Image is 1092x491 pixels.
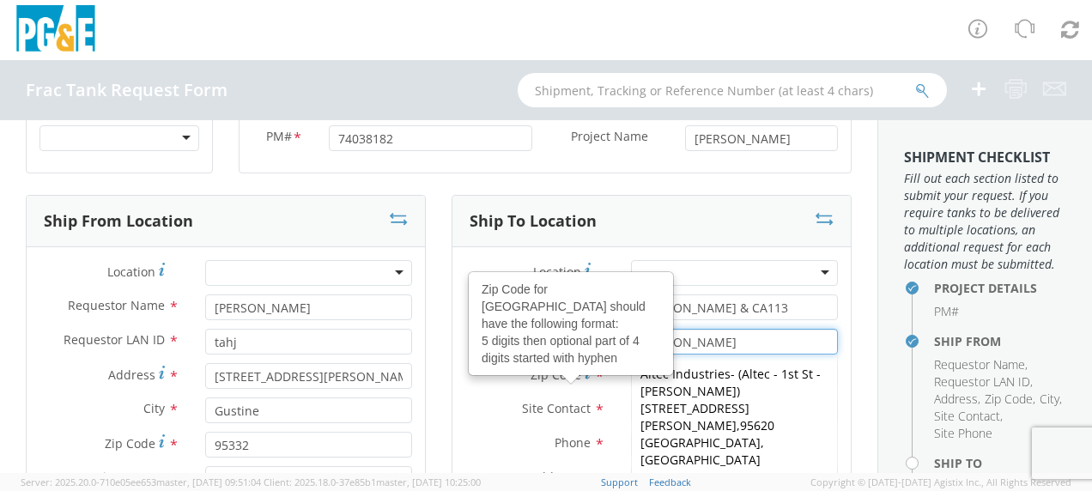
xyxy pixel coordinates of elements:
span: Address [934,391,978,407]
div: Zip Code for [GEOGRAPHIC_DATA] should have the following format: 5 digits then optional part of 4... [470,273,672,374]
input: Shipment, Tracking or Reference Number (at least 4 chars) [518,73,947,107]
span: master, [DATE] 10:25:00 [376,476,481,488]
span: Site Contact [96,469,165,485]
li: , [934,356,1028,373]
li: , [1040,391,1062,408]
h3: Ship From Location [44,213,193,230]
strong: [PERSON_NAME] [640,383,737,399]
span: Copyright © [DATE]-[DATE] Agistix Inc., All Rights Reserved [810,476,1071,489]
span: Zip Code [985,391,1033,407]
span: Site Contact [522,400,591,416]
h3: Shipment Checklist [904,150,1066,166]
span: Location [533,264,581,280]
a: Feedback [649,476,691,488]
span: Add Notes [531,469,591,485]
span: 95620 [GEOGRAPHIC_DATA], [GEOGRAPHIC_DATA] [640,417,774,468]
span: Fill out each section listed to submit your request. If you require tanks to be delivered to mult... [904,170,1066,273]
span: Project Name [571,128,648,148]
span: Client: 2025.18.0-37e85b1 [264,476,481,488]
span: Requestor Name [934,356,1025,373]
span: Phone [555,434,591,451]
span: [STREET_ADDRESS] [640,400,749,433]
li: , [934,373,1033,391]
span: Location [107,264,155,280]
li: , [934,408,1003,425]
span: master, [DATE] 09:51:04 [156,476,261,488]
span: PM# [266,128,292,148]
span: Site Contact [934,408,1000,424]
a: Support [601,476,638,488]
h4: Project Details [934,282,1066,294]
div: - ( ) , [632,361,837,473]
span: Requestor Name [68,297,165,313]
h3: Ship To Location [470,213,597,230]
span: Altec Industries [640,366,731,382]
span: Address [108,367,155,383]
span: Server: 2025.20.0-710e05ee653 [21,476,261,488]
span: Requestor LAN ID [934,373,1030,390]
strong: [PERSON_NAME] [640,417,737,433]
li: , [934,391,980,408]
span: Altec - 1st St - [640,366,821,399]
h4: Ship To [934,457,1066,470]
span: Requestor LAN ID [64,331,165,348]
span: Zip Code [105,435,155,452]
img: pge-logo-06675f144f4cfa6a6814.png [13,5,99,56]
span: PM# [934,303,959,319]
h4: Ship From [934,335,1066,348]
li: , [985,391,1035,408]
span: City [1040,391,1059,407]
span: City [143,400,165,416]
span: Site Phone [934,425,992,441]
h4: Frac Tank Request Form [26,81,227,100]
